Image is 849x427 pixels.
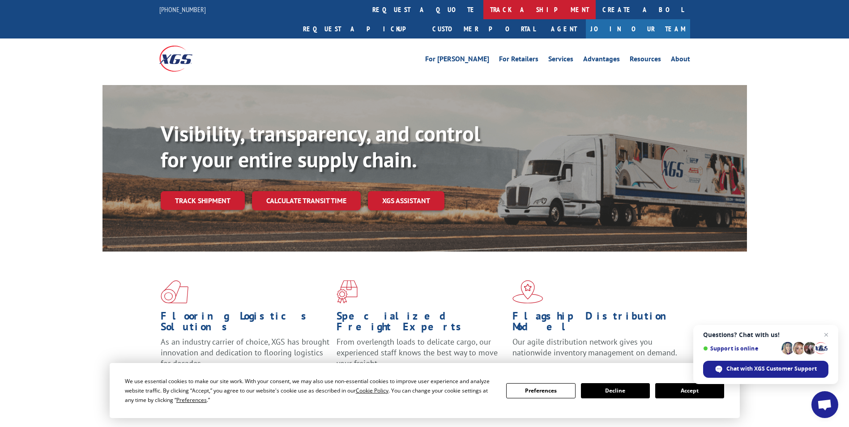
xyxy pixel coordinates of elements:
[581,383,650,398] button: Decline
[821,329,832,340] span: Close chat
[586,19,690,38] a: Join Our Team
[655,383,724,398] button: Accept
[296,19,426,38] a: Request a pickup
[161,337,329,368] span: As an industry carrier of choice, XGS has brought innovation and dedication to flooring logistics...
[356,387,388,394] span: Cookie Policy
[337,337,506,376] p: From overlength loads to delicate cargo, our experienced staff knows the best way to move your fr...
[161,191,245,210] a: Track shipment
[703,361,828,378] div: Chat with XGS Customer Support
[703,345,778,352] span: Support is online
[512,280,543,303] img: xgs-icon-flagship-distribution-model-red
[161,120,480,173] b: Visibility, transparency, and control for your entire supply chain.
[512,311,682,337] h1: Flagship Distribution Model
[542,19,586,38] a: Agent
[425,56,489,65] a: For [PERSON_NAME]
[337,280,358,303] img: xgs-icon-focused-on-flooring-red
[337,311,506,337] h1: Specialized Freight Experts
[506,383,575,398] button: Preferences
[548,56,573,65] a: Services
[630,56,661,65] a: Resources
[252,191,361,210] a: Calculate transit time
[176,396,207,404] span: Preferences
[512,337,677,358] span: Our agile distribution network gives you nationwide inventory management on demand.
[726,365,817,373] span: Chat with XGS Customer Support
[703,331,828,338] span: Questions? Chat with us!
[125,376,495,405] div: We use essential cookies to make our site work. With your consent, we may also use non-essential ...
[368,191,444,210] a: XGS ASSISTANT
[426,19,542,38] a: Customer Portal
[811,391,838,418] div: Open chat
[583,56,620,65] a: Advantages
[110,363,740,418] div: Cookie Consent Prompt
[159,5,206,14] a: [PHONE_NUMBER]
[161,311,330,337] h1: Flooring Logistics Solutions
[671,56,690,65] a: About
[161,280,188,303] img: xgs-icon-total-supply-chain-intelligence-red
[499,56,538,65] a: For Retailers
